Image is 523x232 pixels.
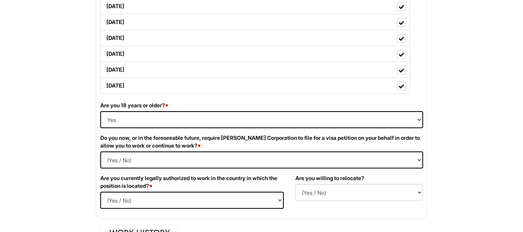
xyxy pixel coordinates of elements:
[101,14,410,30] label: [DATE]
[101,78,410,93] label: [DATE]
[295,174,364,182] label: Are you willing to relocate?
[100,111,423,128] select: (Yes / No)
[101,62,410,77] label: [DATE]
[100,134,423,150] label: Do you now, or in the foreseeable future, require [PERSON_NAME] Corporation to file for a visa pe...
[100,101,168,109] label: Are you 18 years or older?
[101,30,410,46] label: [DATE]
[100,151,423,168] select: (Yes / No)
[295,184,423,201] select: (Yes / No)
[101,46,410,62] label: [DATE]
[100,192,284,209] select: (Yes / No)
[100,174,284,190] label: Are you currently legally authorized to work in the country in which the position is located?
